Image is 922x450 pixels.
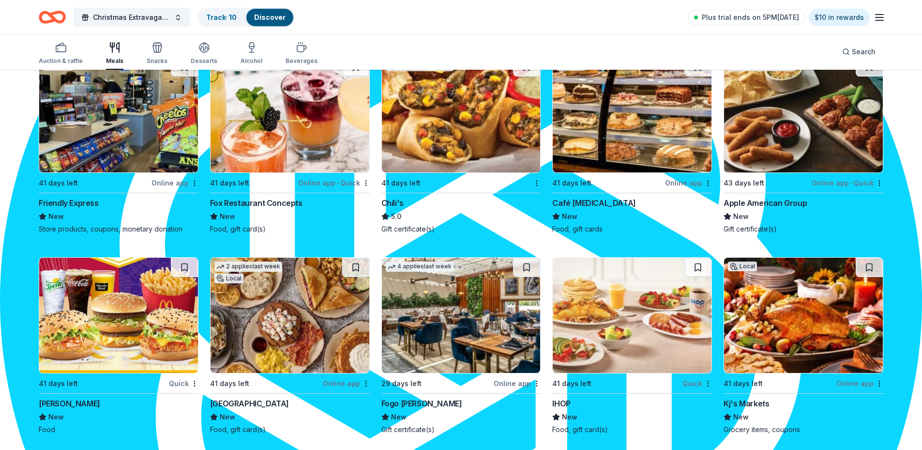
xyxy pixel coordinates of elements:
div: Online app [836,377,883,389]
div: 41 days left [381,177,421,189]
div: Quick [682,377,712,389]
span: Christmas Extravaganza [93,12,170,23]
div: [PERSON_NAME] [39,398,100,409]
div: 41 days left [39,177,78,189]
div: Online app [665,177,712,189]
div: Apple American Group [724,197,807,209]
div: Quick [169,377,198,389]
span: 5.0 [391,211,401,222]
div: Local [214,274,243,283]
div: Snacks [147,57,167,65]
span: • [337,179,339,187]
span: New [562,211,577,222]
div: 29 days left [381,378,422,389]
div: Desserts [191,57,217,65]
img: Image for Chili's [382,57,541,172]
img: Image for Friendly Express [39,57,198,172]
img: Image for Egg Harbor Cafe [211,258,369,373]
div: IHOP [552,398,570,409]
div: Local [728,262,757,271]
div: Online app Quick [298,177,370,189]
div: [GEOGRAPHIC_DATA] [210,398,289,409]
div: Online app [151,177,198,189]
span: New [391,411,407,423]
img: Image for Apple American Group [724,57,883,172]
span: New [220,211,235,222]
img: Image for Café Intermezzo [553,57,711,172]
img: Image for McDonald's [39,258,198,373]
a: Image for IHOP41 days leftQuickIHOPNewFood, gift card(s) [552,257,712,434]
img: Image for Kj's Markets [724,258,883,373]
img: Image for IHOP [553,258,711,373]
a: Image for Café IntermezzoLocal41 days leftOnline appCafé [MEDICAL_DATA]NewFood, gift cards [552,57,712,234]
div: Beverages [286,57,317,65]
div: Friendly Express [39,197,99,209]
button: Snacks [147,38,167,70]
div: Online app [323,377,370,389]
div: Food, gift card(s) [210,224,370,234]
a: Image for Friendly ExpressLocal41 days leftOnline appFriendly ExpressNewStore products, coupons, ... [39,57,198,234]
a: Image for Kj's MarketsLocal41 days leftOnline appKj's MarketsNewGrocery items, coupons [724,257,883,434]
span: New [48,211,64,222]
img: Image for Fox Restaurant Concepts [211,57,369,172]
div: 41 days left [552,177,591,189]
div: Online app Quick [812,177,883,189]
div: Food, gift card(s) [210,425,370,434]
div: 41 days left [724,378,763,389]
div: Café [MEDICAL_DATA] [552,197,635,209]
img: Image for Fogo de Chao [382,258,541,373]
span: New [733,211,749,222]
button: Beverages [286,38,317,70]
div: Food, gift cards [552,224,712,234]
div: Gift certificate(s) [724,224,883,234]
button: Search [834,42,883,62]
div: Grocery items, coupons [724,425,883,434]
div: Fogo [PERSON_NAME] [381,398,462,409]
a: Image for Chili's3 applieslast week41 days leftChili's5.0Gift certificate(s) [381,57,541,234]
a: Discover [254,13,286,21]
span: New [562,411,577,423]
div: Alcohol [241,57,262,65]
a: $10 in rewards [809,9,870,26]
div: Fox Restaurant Concepts [210,197,302,209]
span: Search [852,46,876,58]
div: 41 days left [210,378,249,389]
div: Food [39,425,198,434]
div: 2 applies last week [214,262,282,272]
a: Home [39,6,66,29]
button: Alcohol [241,38,262,70]
a: Image for McDonald's41 days leftQuick[PERSON_NAME]NewFood [39,257,198,434]
button: Meals [106,38,123,70]
span: New [48,411,64,423]
a: Plus trial ends on 5PM[DATE] [688,10,805,25]
div: Store products, coupons, monetary donation [39,224,198,234]
div: Gift certificate(s) [381,425,541,434]
div: 41 days left [39,378,78,389]
a: Image for Apple American Group2 applieslast week43 days leftOnline app•QuickApple American GroupN... [724,57,883,234]
div: 43 days left [724,177,764,189]
div: Gift certificate(s) [381,224,541,234]
div: 41 days left [552,378,591,389]
button: Track· 10Discover [197,8,294,27]
a: Track· 10 [206,13,237,21]
div: Food, gift card(s) [552,425,712,434]
button: Auction & raffle [39,38,83,70]
a: Image for Fogo de Chao4 applieslast week29 days leftOnline appFogo [PERSON_NAME]NewGift certifica... [381,257,541,434]
div: Meals [106,57,123,65]
button: Desserts [191,38,217,70]
div: 41 days left [210,177,249,189]
button: Christmas Extravaganza [74,8,190,27]
span: New [733,411,749,423]
div: Kj's Markets [724,398,769,409]
div: Online app [494,377,541,389]
span: Plus trial ends on 5PM[DATE] [702,12,799,23]
a: Image for Egg Harbor Cafe2 applieslast weekLocal41 days leftOnline app[GEOGRAPHIC_DATA]NewFood, g... [210,257,370,434]
div: Auction & raffle [39,57,83,65]
a: Image for Fox Restaurant Concepts4 applieslast week41 days leftOnline app•QuickFox Restaurant Con... [210,57,370,234]
div: Chili's [381,197,404,209]
div: 4 applies last week [386,262,453,272]
span: New [220,411,235,423]
span: • [850,179,852,187]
